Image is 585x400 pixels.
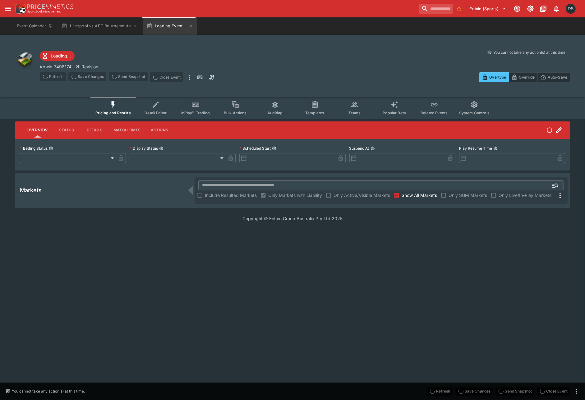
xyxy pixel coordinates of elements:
[459,111,490,115] span: System Controls
[186,72,193,82] button: more
[272,146,276,151] button: Scheduled Start
[81,63,98,70] p: Revision
[2,3,14,14] button: open drawer
[268,192,322,198] span: Only Markets with Liability
[81,123,108,138] button: Details
[509,72,537,82] button: Override
[305,111,324,115] span: Templates
[12,389,85,394] p: You cannot take any action(s) at this time.
[224,111,247,115] span: Bulk Actions
[489,74,506,80] p: Overtype
[537,72,570,82] button: Auto-Save
[449,192,487,198] span: Only SGM Markets
[538,3,549,14] button: Documentation
[454,4,464,14] button: No Bookmarks
[143,17,197,35] button: Loading Event...
[493,50,566,55] p: You cannot take any action(s) at this time.
[479,72,509,82] button: Overtype
[459,146,492,151] p: Play Resume Time
[95,111,131,115] span: Pricing and Results
[550,180,561,191] button: Open
[573,388,580,395] button: more
[267,111,283,115] span: Auditing
[40,63,71,70] p: Copy To Clipboard
[58,17,141,35] button: Liverpool vs AFC Bournemouth
[159,146,164,151] button: Display Status
[402,192,437,198] span: Show All Markets
[548,74,567,80] p: Auto-Save
[27,4,73,9] img: PriceKinetics
[421,111,448,115] span: Related Events
[499,192,551,198] span: Only Live/In-Play Markets
[181,111,210,115] span: InPlay™ Trading
[551,3,562,14] button: Notifications
[51,52,71,59] p: Loading...
[371,146,375,151] button: Suspend At
[564,2,578,16] button: Daniel Solti
[90,97,495,119] div: Event type filters
[145,111,167,115] span: Detail Editor
[53,123,81,138] button: Status
[15,50,35,70] img: other.png
[108,123,145,138] button: Match Times
[519,74,535,80] p: Override
[348,111,361,115] span: Teams
[22,123,53,138] button: Overview
[20,187,42,194] h5: Markets
[130,146,158,151] p: Display Status
[419,4,453,14] input: search
[349,146,369,151] p: Suspend At
[479,72,570,82] div: Start From
[466,4,510,14] button: Select Tenant
[383,111,406,115] span: Popular Bets
[49,146,53,151] button: Betting Status
[525,3,536,14] button: Toggle light/dark mode
[239,146,271,151] p: Scheduled Start
[566,4,576,14] div: Daniel Solti
[493,146,498,151] button: Play Resume Time
[556,192,564,199] svg: More
[27,10,61,13] img: Sportsbook Management
[145,123,173,138] button: Actions
[20,146,48,151] p: Betting Status
[205,192,257,198] span: Include Resulted Markets
[14,2,26,15] img: PriceKinetics Logo
[512,3,523,14] button: Connected to PK
[334,192,390,198] span: Only Active/Visible Markets
[13,17,57,35] button: Event Calendar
